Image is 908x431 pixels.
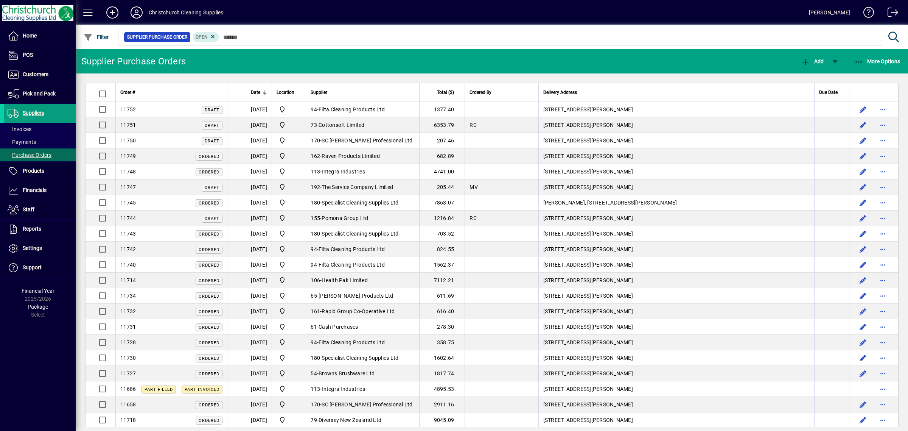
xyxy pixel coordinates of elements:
[4,258,76,277] a: Support
[857,103,869,116] button: Edit
[120,386,136,392] span: 11686
[246,257,272,273] td: [DATE]
[538,288,814,304] td: [STREET_ADDRESS][PERSON_NAME]
[322,215,368,221] span: Pomona Group Ltd
[306,335,419,350] td: -
[857,259,869,271] button: Edit
[23,168,44,174] span: Products
[819,88,838,97] span: Due Date
[538,117,814,133] td: [STREET_ADDRESS][PERSON_NAME]
[311,122,317,128] span: 73
[120,106,136,112] span: 11752
[246,195,272,211] td: [DATE]
[311,169,320,175] span: 113
[120,137,136,144] span: 11750
[311,200,320,206] span: 180
[306,164,419,180] td: -
[306,226,419,242] td: -
[857,166,869,178] button: Edit
[306,257,419,273] td: -
[877,166,889,178] button: More options
[857,352,869,364] button: Edit
[311,355,320,361] span: 180
[199,356,219,361] span: Ordered
[470,215,477,221] span: RC
[306,397,419,412] td: -
[857,228,869,240] button: Edit
[424,88,461,97] div: Total ($)
[322,355,398,361] span: Specialist Cleaning Supplies Ltd
[877,352,889,364] button: More options
[419,211,465,226] td: 1216.84
[877,103,889,116] button: More options
[193,32,219,42] mat-chip: Completion Status: Open
[470,88,491,97] span: Ordered By
[319,106,385,112] span: Filta Cleaning Products Ltd
[4,136,76,148] a: Payments
[419,350,465,366] td: 1602.64
[8,126,31,132] span: Invoices
[857,274,869,286] button: Edit
[246,397,272,412] td: [DATE]
[23,52,33,58] span: POS
[419,242,465,257] td: 824.55
[120,88,135,97] span: Order #
[306,350,419,366] td: -
[199,278,219,283] span: Ordered
[877,119,889,131] button: More options
[277,88,294,97] span: Location
[246,288,272,304] td: [DATE]
[857,398,869,411] button: Edit
[311,386,320,392] span: 113
[419,273,465,288] td: 7112.21
[246,242,272,257] td: [DATE]
[877,228,889,240] button: More options
[538,381,814,397] td: [STREET_ADDRESS][PERSON_NAME]
[858,2,874,26] a: Knowledge Base
[470,122,477,128] span: RC
[8,139,36,145] span: Payments
[538,164,814,180] td: [STREET_ADDRESS][PERSON_NAME]
[306,412,419,428] td: -
[277,307,301,316] span: Christchurch Cleaning Supplies Ltd
[322,277,368,283] span: Health Pak Limited
[277,198,301,207] span: Christchurch Cleaning Supplies Ltd
[199,154,219,159] span: Ordered
[419,133,465,148] td: 207.46
[4,46,76,65] a: POS
[319,324,358,330] span: Cash Purchases
[23,206,34,212] span: Staff
[23,226,41,232] span: Reports
[470,88,533,97] div: Ordered By
[311,277,320,283] span: 106
[205,216,219,221] span: Draft
[419,117,465,133] td: 6353.79
[419,148,465,164] td: 682.89
[306,242,419,257] td: -
[277,353,301,362] span: Christchurch Cleaning Supplies Ltd
[120,370,136,376] span: 11727
[277,338,301,347] span: Christchurch Cleaning Supplies Ltd
[246,335,272,350] td: [DATE]
[4,27,76,45] a: Home
[877,290,889,302] button: More options
[277,260,301,269] span: Christchurch Cleaning Supplies Ltd
[419,164,465,180] td: 4741.00
[8,152,51,158] span: Purchase Orders
[246,164,272,180] td: [DATE]
[543,88,577,97] span: Delivery Address
[277,415,301,425] span: Christchurch Cleaning Supplies Ltd
[246,381,272,397] td: [DATE]
[799,55,826,68] button: Add
[277,369,301,378] span: Christchurch Cleaning Supplies Ltd
[857,243,869,255] button: Edit
[877,367,889,379] button: More options
[311,88,327,97] span: Supplier
[809,6,850,19] div: [PERSON_NAME]
[277,322,301,331] span: Christchurch Cleaning Supplies Ltd
[882,2,899,26] a: Logout
[322,386,365,392] span: Integra Industries
[538,412,814,428] td: [STREET_ADDRESS][PERSON_NAME]
[84,34,109,40] span: Filter
[419,319,465,335] td: 278.30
